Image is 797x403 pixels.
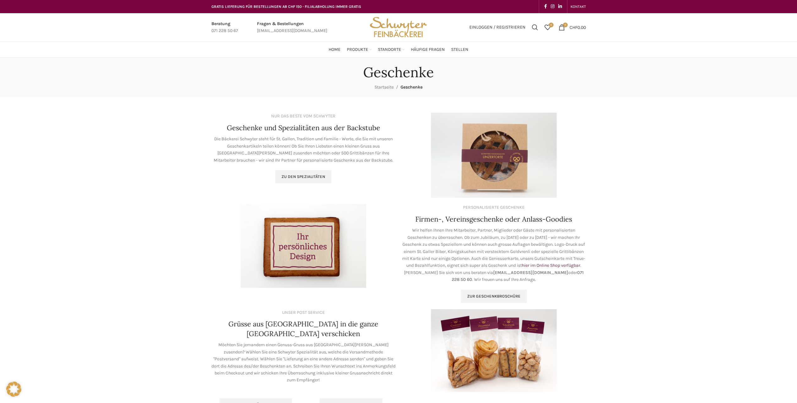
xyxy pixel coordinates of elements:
[208,43,589,56] div: Main navigation
[549,23,554,27] span: 0
[368,13,429,41] img: Bäckerei Schwyter
[411,47,445,53] span: Häufige Fragen
[549,2,556,11] a: Instagram social link
[378,47,401,53] span: Standorte
[570,4,586,9] span: KONTAKT
[415,214,572,224] h4: Firmen-, Vereinsgeschenke oder Anlass-Goodies
[451,47,468,53] span: Stellen
[347,47,368,53] span: Produkte
[570,24,586,30] bdi: 0.00
[542,2,549,11] a: Facebook social link
[329,43,341,56] a: Home
[329,47,341,53] span: Home
[411,43,445,56] a: Häufige Fragen
[541,21,554,34] div: Meine Wunschliste
[271,113,336,120] div: NUR DAS BESTE VOM SCHWYTER
[401,84,423,90] span: Geschenke
[363,64,434,81] h1: Geschenke
[567,0,589,13] div: Secondary navigation
[211,4,361,9] span: GRATIS LIEFERUNG FÜR BESTELLUNGEN AB CHF 150 - FILIALABHOLUNG IMMER GRATIS
[211,341,396,384] p: Möchten Sie jemandem einen Genuss-Gruss aus [GEOGRAPHIC_DATA][PERSON_NAME] zusenden? Wählen Sie e...
[522,263,580,268] a: hier im Online Shop verfügbar
[281,174,325,179] span: Zu den Spezialitäten
[368,24,429,30] a: Site logo
[402,227,586,283] p: Wir helfen Ihnen Ihre Mitarbeiter, Partner, Miglieder oder Gäste mit personalisierten Geschenken ...
[563,23,568,27] span: 0
[282,309,325,316] div: UNSER POST SERVICE
[469,25,526,30] span: Einloggen / Registrieren
[211,319,396,339] h4: Grüsse aus [GEOGRAPHIC_DATA] in die ganze [GEOGRAPHIC_DATA] verschicken
[466,21,529,34] a: Einloggen / Registrieren
[556,2,564,11] a: Linkedin social link
[463,204,525,211] div: PERSONALISIERTE GESCHENKE
[461,290,527,303] a: Zur geschenkbroschüre
[211,136,396,164] p: Die Bäckerei Schwyter steht für St. Gallen, Tradition und Familie - Werte, die Sie mit unseren Ge...
[227,123,380,133] h4: Geschenke und Spezialitäten aus der Backstube
[570,24,577,30] span: CHF
[374,84,394,90] a: Startseite
[555,21,589,34] a: 0 CHF0.00
[347,43,372,56] a: Produkte
[570,0,586,13] a: KONTAKT
[275,170,331,183] a: Zu den Spezialitäten
[467,294,521,299] span: Zur geschenkbroschüre
[211,20,238,35] a: Infobox link
[378,43,405,56] a: Standorte
[451,43,468,56] a: Stellen
[493,270,568,275] strong: [EMAIL_ADDRESS][DOMAIN_NAME]
[529,21,541,34] a: Suchen
[257,20,327,35] a: Infobox link
[541,21,554,34] a: 0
